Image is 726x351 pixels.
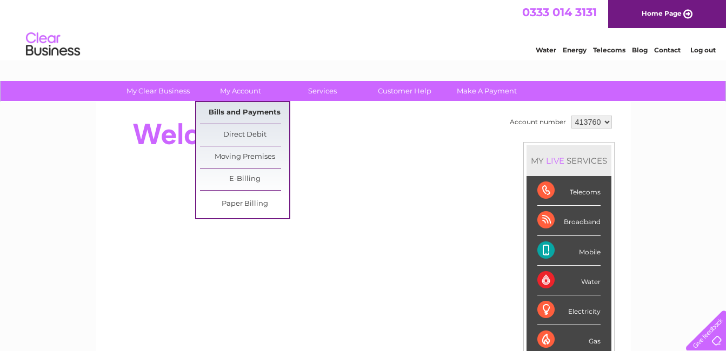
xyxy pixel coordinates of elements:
[278,81,367,101] a: Services
[200,146,289,168] a: Moving Premises
[537,295,601,325] div: Electricity
[442,81,531,101] a: Make A Payment
[196,81,285,101] a: My Account
[563,46,587,54] a: Energy
[200,168,289,190] a: E-Billing
[200,102,289,124] a: Bills and Payments
[654,46,681,54] a: Contact
[25,28,81,61] img: logo.png
[114,81,203,101] a: My Clear Business
[527,145,611,176] div: MY SERVICES
[360,81,449,101] a: Customer Help
[536,46,556,54] a: Water
[632,46,648,54] a: Blog
[537,176,601,206] div: Telecoms
[544,156,567,166] div: LIVE
[537,266,601,295] div: Water
[537,206,601,235] div: Broadband
[108,6,619,52] div: Clear Business is a trading name of Verastar Limited (registered in [GEOGRAPHIC_DATA] No. 3667643...
[522,5,597,19] a: 0333 014 3131
[593,46,625,54] a: Telecoms
[200,124,289,146] a: Direct Debit
[537,236,601,266] div: Mobile
[200,193,289,215] a: Paper Billing
[690,46,716,54] a: Log out
[507,113,569,131] td: Account number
